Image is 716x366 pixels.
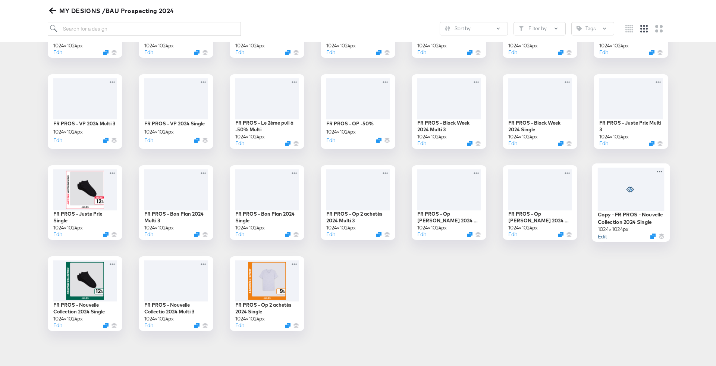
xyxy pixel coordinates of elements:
[235,315,265,322] div: 1024 × 1024 px
[599,42,629,49] div: 1024 × 1024 px
[326,120,374,127] div: FR PROS - OP -50%
[508,231,517,238] button: Edit
[321,74,395,149] div: FR PROS - OP -50%1024×1024pxEditDuplicate
[417,140,426,147] button: Edit
[235,224,265,231] div: 1024 × 1024 px
[235,140,244,147] button: Edit
[144,301,208,315] div: FR PROS - Nouvelle Collectio 2024 Multi 3
[508,210,572,224] div: FR PROS - Op [PERSON_NAME] 2024 Multi 3
[139,74,213,149] div: FR PROS - VP 2024 Single1024×1024pxEditDuplicate
[558,50,563,55] svg: Duplicate
[144,120,205,127] div: FR PROS - VP 2024 Single
[417,49,426,56] button: Edit
[53,315,83,322] div: 1024 × 1024 px
[598,211,665,225] div: Copy - FR PROS - Nouvelle Collection 2024 Single
[640,25,648,32] svg: Medium grid
[417,224,447,231] div: 1024 × 1024 px
[48,256,122,331] div: FR PROS - Nouvelle Collection 2024 Single1024×1024pxEditDuplicate
[508,224,538,231] div: 1024 × 1024 px
[558,141,563,146] svg: Duplicate
[326,128,356,135] div: 1024 × 1024 px
[649,141,654,146] button: Duplicate
[235,42,265,49] div: 1024 × 1024 px
[51,6,174,16] span: MY DESIGNS /BAU Prospecting 2024
[508,140,517,147] button: Edit
[103,323,109,328] svg: Duplicate
[53,322,62,329] button: Edit
[53,224,83,231] div: 1024 × 1024 px
[326,49,335,56] button: Edit
[519,26,524,31] svg: Filter
[53,128,83,135] div: 1024 × 1024 px
[235,231,244,238] button: Edit
[53,210,117,224] div: FR PROS - Juste Prix Single
[376,50,381,55] svg: Duplicate
[48,22,241,36] input: Search for a design
[376,138,381,143] svg: Duplicate
[514,22,566,35] button: FilterFilter by
[508,133,538,140] div: 1024 × 1024 px
[417,119,481,133] div: FR PROS - Black Week 2024 Multi 3
[285,50,291,55] button: Duplicate
[285,323,291,328] button: Duplicate
[445,26,450,31] svg: Sliders
[103,232,109,237] svg: Duplicate
[326,231,335,238] button: Edit
[599,119,663,133] div: FR PROS - Juste Prix Multi 3
[103,138,109,143] svg: Duplicate
[503,165,577,240] div: FR PROS - Op [PERSON_NAME] 2024 Multi 31024×1024pxEditDuplicate
[417,133,447,140] div: 1024 × 1024 px
[326,210,390,224] div: FR PROS - Op 2 achetés 2024 Multi 3
[194,50,200,55] button: Duplicate
[103,50,109,55] svg: Duplicate
[649,50,654,55] svg: Duplicate
[194,138,200,143] svg: Duplicate
[655,25,663,32] svg: Large grid
[48,74,122,149] div: FR PROS - VP 2024 Multi 31024×1024pxEditDuplicate
[235,301,299,315] div: FR PROS - Op 2 achetés 2024 Single
[53,231,62,238] button: Edit
[235,133,265,140] div: 1024 × 1024 px
[412,165,486,240] div: FR PROS - Op [PERSON_NAME] 2024 Single1024×1024pxEditDuplicate
[53,42,83,49] div: 1024 × 1024 px
[194,232,200,237] svg: Duplicate
[594,74,668,149] div: FR PROS - Juste Prix Multi 31024×1024pxEditDuplicate
[53,49,62,56] button: Edit
[48,6,177,16] button: MY DESIGNS /BAU Prospecting 2024
[139,256,213,331] div: FR PROS - Nouvelle Collectio 2024 Multi 31024×1024pxEditDuplicate
[376,232,381,237] svg: Duplicate
[144,137,153,144] button: Edit
[144,49,153,56] button: Edit
[230,165,304,240] div: FR PROS - Bon Plan 2024 Single1024×1024pxEditDuplicate
[53,137,62,144] button: Edit
[598,232,607,240] button: Edit
[48,165,122,240] div: FR PROS - Juste Prix Single1024×1024pxEditDuplicate
[326,224,356,231] div: 1024 × 1024 px
[417,231,426,238] button: Edit
[53,301,117,315] div: FR PROS - Nouvelle Collection 2024 Single
[139,165,213,240] div: FR PROS - Bon Plan 2024 Multi 31024×1024pxEditDuplicate
[144,42,174,49] div: 1024 × 1024 px
[508,119,572,133] div: FR PROS - Black Week 2024 Single
[144,315,174,322] div: 1024 × 1024 px
[508,42,538,49] div: 1024 × 1024 px
[285,232,291,237] svg: Duplicate
[230,74,304,149] div: FR PROS - Le 2ème pull à -50% Multi1024×1024pxEditDuplicate
[144,231,153,238] button: Edit
[467,50,472,55] svg: Duplicate
[285,141,291,146] button: Duplicate
[503,74,577,149] div: FR PROS - Black Week 2024 Single1024×1024pxEditDuplicate
[558,232,563,237] svg: Duplicate
[577,26,582,31] svg: Tag
[625,25,633,32] svg: Small grid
